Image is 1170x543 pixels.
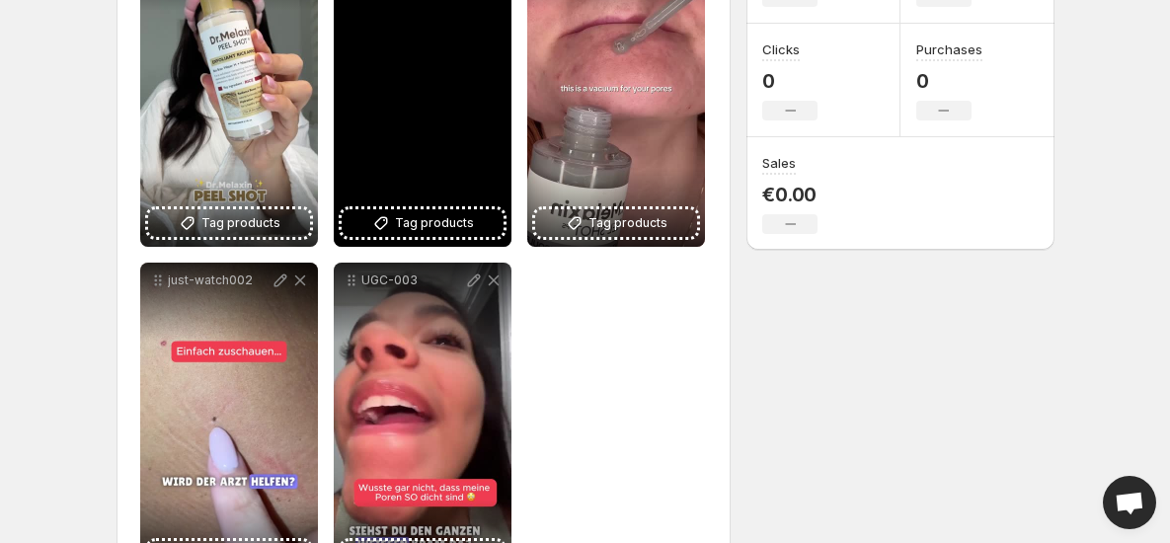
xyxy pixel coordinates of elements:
[201,213,280,233] span: Tag products
[148,209,310,237] button: Tag products
[916,69,982,93] p: 0
[762,69,818,93] p: 0
[168,272,271,288] p: just-watch002
[395,213,474,233] span: Tag products
[535,209,697,237] button: Tag products
[1103,476,1156,529] div: Open chat
[588,213,667,233] span: Tag products
[916,39,982,59] h3: Purchases
[762,183,818,206] p: €0.00
[342,209,504,237] button: Tag products
[361,272,464,288] p: UGC-003
[762,39,800,59] h3: Clicks
[762,153,796,173] h3: Sales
